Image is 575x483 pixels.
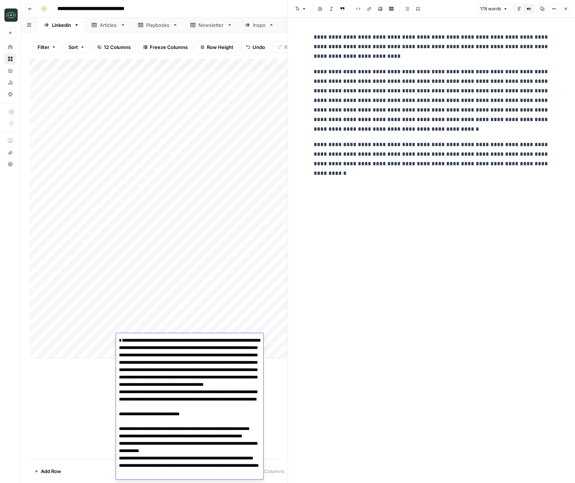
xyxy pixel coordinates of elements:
img: Catalyst Logo [4,8,18,22]
a: Playbooks [132,18,184,32]
div: Playbooks [146,21,170,29]
div: Inspo [253,21,266,29]
span: Undo [253,43,265,51]
button: Help + Support [4,158,16,170]
span: Freeze Columns [150,43,188,51]
button: Row Height [195,41,238,53]
div: 12/12 Columns [243,465,287,477]
button: Add Row [30,465,66,477]
a: Usage [4,77,16,88]
button: What's new? [4,147,16,158]
button: 178 words [477,4,511,14]
div: Articles [100,21,117,29]
span: 12 Columns [104,43,131,51]
button: Freeze Columns [138,41,193,53]
a: Browse [4,53,16,65]
button: Sort [64,41,89,53]
a: Settings [4,88,16,100]
span: Row Height [207,43,233,51]
a: Articles [85,18,132,32]
div: What's new? [5,147,16,158]
span: Filter [38,43,49,51]
button: Undo [241,41,270,53]
a: Your Data [4,65,16,77]
button: 12 Columns [92,41,135,53]
a: Newsletter [184,18,239,32]
a: Home [4,41,16,53]
a: Linkedin [38,18,85,32]
button: Workspace: Catalyst [4,6,16,24]
span: 178 words [480,6,501,12]
span: Sort [68,43,78,51]
span: Add Row [41,468,61,475]
div: Newsletter [198,21,224,29]
button: Redo [273,41,301,53]
div: Linkedin [52,21,71,29]
a: Inspo [239,18,280,32]
a: AirOps Academy [4,135,16,147]
button: Filter [33,41,61,53]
